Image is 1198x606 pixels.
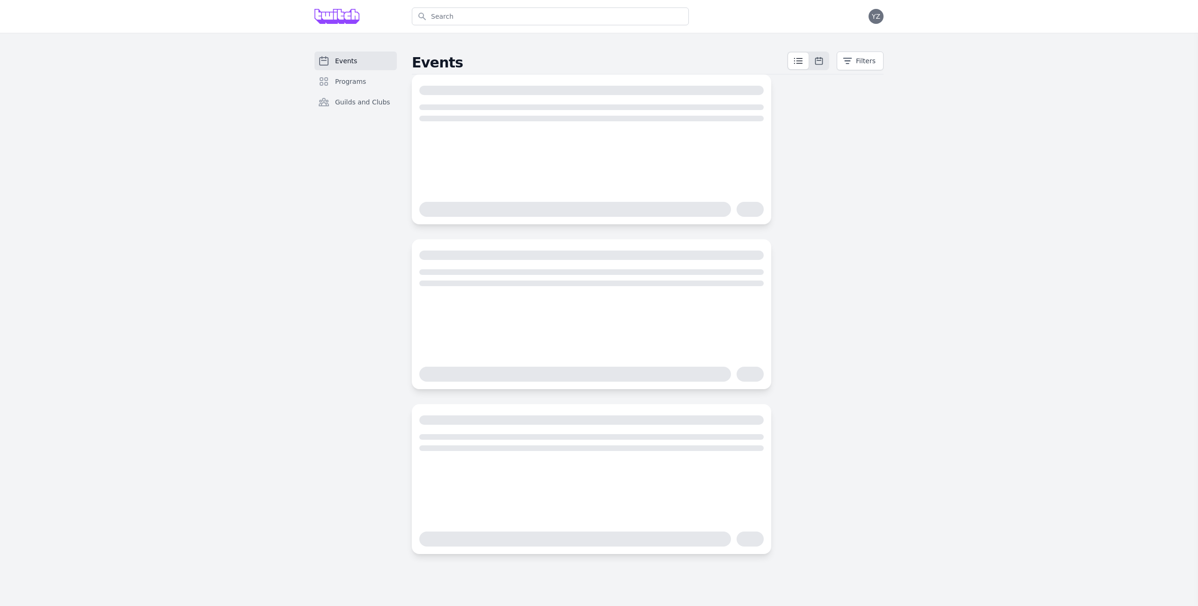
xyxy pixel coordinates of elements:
[412,7,689,25] input: Search
[869,9,884,24] button: YZ
[314,52,397,70] a: Events
[314,93,397,111] a: Guilds and Clubs
[314,52,397,126] nav: Sidebar
[335,56,357,66] span: Events
[335,97,390,107] span: Guilds and Clubs
[314,72,397,91] a: Programs
[314,9,359,24] img: Grove
[412,54,787,71] h2: Events
[335,77,366,86] span: Programs
[872,13,880,20] span: YZ
[837,52,884,70] button: Filters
